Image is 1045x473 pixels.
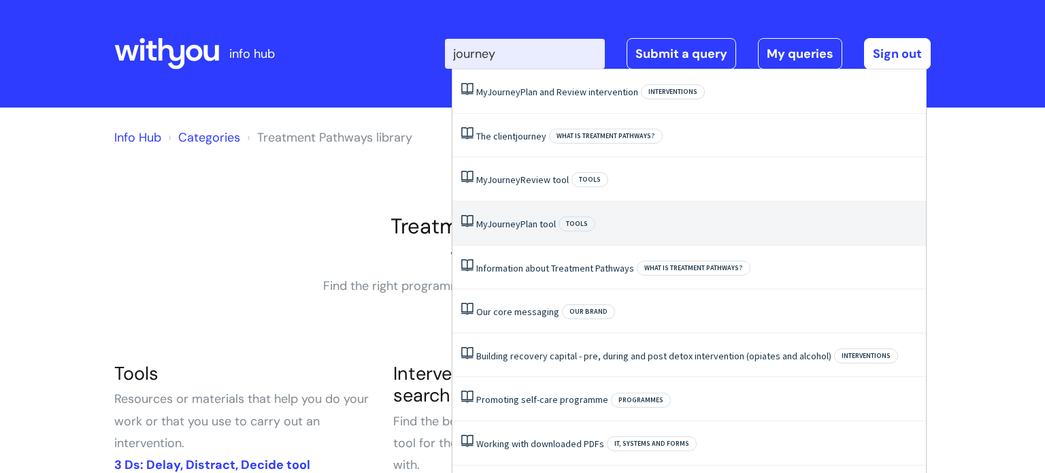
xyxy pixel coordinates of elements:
li: Treatment Pathways library [244,127,412,148]
span: Our brand [562,304,615,319]
a: Categories [178,129,240,146]
a: Working with downloaded PDFs [476,438,604,450]
span: Interventions [834,348,898,363]
a: Promoting self-care programme [476,393,608,406]
span: Journey [487,174,520,186]
a: Building recovery capital - pre, during and post detox intervention (opiates and alcohol) [476,350,831,362]
span: Programmes [611,393,671,408]
div: | - [445,38,931,69]
span: Tools [571,172,608,187]
a: MyJourneyPlan and Review intervention [476,86,638,98]
h1: Treatment Pathways library [114,214,931,239]
span: Interventions [641,84,705,99]
a: Information about Treatment Pathways [476,262,634,274]
a: Tools [114,361,159,385]
a: MyJourneyPlan tool [476,218,556,230]
a: Sign out [864,38,931,69]
a: Our core messaging [476,306,559,318]
span: What is Treatment Pathways? [549,129,663,144]
a: Interventions and tools search [393,361,591,407]
p: Find the right programmes, interventions and tools for the client you're working with. [318,275,727,319]
a: 3 Ds: Delay, Distract, Decide tool [114,457,310,473]
a: Submit a query [627,38,736,69]
span: Journey [487,218,520,230]
span: journey [516,130,546,142]
a: My queries [758,38,842,69]
span: Journey [487,86,520,98]
span: Tools [559,216,595,231]
input: Search [445,39,605,69]
li: Solution home [165,127,240,148]
a: Info Hub [114,129,161,146]
span: IT, systems and forms [607,436,697,451]
a: MyJourneyReview tool [476,174,569,186]
span: Resources or materials that help you do your work or that you use to carry out an intervention. [114,391,369,451]
span: What is Treatment Pathways? [637,261,750,276]
p: info hub [229,43,275,65]
a: The clientjourney [476,130,546,142]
